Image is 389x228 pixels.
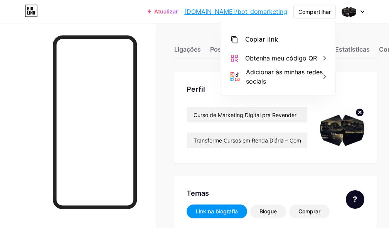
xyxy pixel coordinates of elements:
[246,68,323,85] font: Adicionar às minhas redes sociais
[298,208,320,215] font: Comprar
[342,4,356,19] img: marketing de bots
[320,107,364,151] img: marketing de bots
[210,45,242,53] font: Postagens
[298,8,331,15] font: Compartilhar
[196,208,238,215] font: Link na biografia
[187,107,307,122] input: Nome
[184,8,287,15] font: [DOMAIN_NAME]/bot_domarketing
[184,7,287,16] a: [DOMAIN_NAME]/bot_domarketing
[187,189,209,197] font: Temas
[259,208,277,215] font: Blogue
[335,45,370,53] font: Estatísticas
[187,85,205,93] font: Perfil
[154,8,178,15] font: Atualizar
[245,36,278,43] font: Copiar link
[174,45,201,53] font: Ligações
[187,132,307,148] input: Biografia
[245,54,317,62] font: Obtenha meu código QR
